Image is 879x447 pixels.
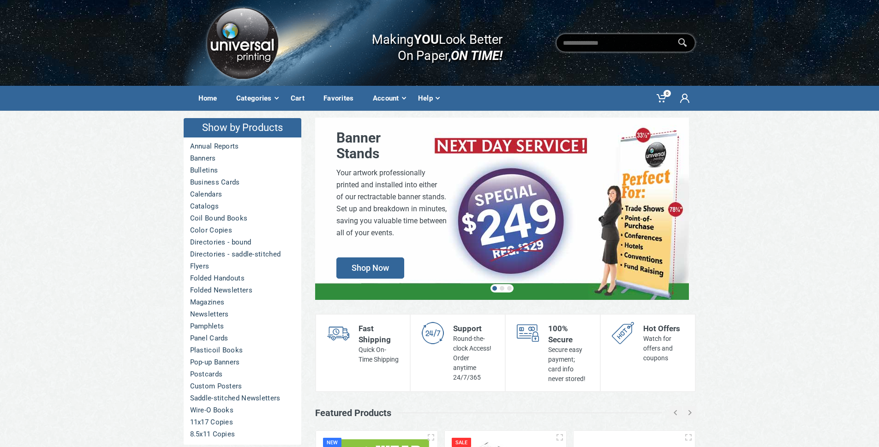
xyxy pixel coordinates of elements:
a: Wire-O Books [184,404,301,416]
img: support-s.png [422,322,444,344]
span: 0 [664,90,671,97]
a: Directories - saddle-stitched [184,248,301,260]
div: Favorites [317,89,366,108]
img: shipping-s.png [327,322,349,344]
a: Home [192,86,230,111]
a: Folded Handouts [184,272,301,284]
a: Calendars [184,188,301,200]
a: Pop-up Banners [184,356,301,368]
a: Panel Cards [184,332,301,344]
a: Catalogs [184,200,301,212]
div: Hot Offers [643,323,684,334]
div: Watch for offers and coupons [643,334,684,363]
div: Categories [230,89,284,108]
a: Folded Newsletters [184,284,301,296]
a: Business Cards [184,176,301,188]
div: Sale [452,438,472,447]
img: Logo.png [203,4,281,82]
a: Coil Bound Books [184,212,301,224]
div: Quick On-Time Shipping [359,345,399,364]
h4: Show by Products [184,118,301,137]
div: Secure easy payment; card info never stored! [548,345,589,384]
a: 8.5x11 Copies [184,428,301,440]
a: Plasticoil Books [184,344,301,356]
a: Bulletins [184,164,301,176]
a: Magazines [184,296,301,308]
i: ON TIME! [451,48,502,63]
div: Fast Shipping [359,323,399,345]
a: Directories - bound [184,236,301,248]
div: Round-the-clock Access! Order anytime 24/7/365 [453,334,494,382]
a: Annual Reports [184,140,301,152]
span: Shop Now [336,257,404,279]
a: Pamphlets [184,320,301,332]
a: 0 [650,86,674,111]
a: Color Copies [184,224,301,236]
div: 100% Secure [548,323,589,345]
div: New [323,438,342,447]
a: Postcards [184,368,301,380]
h3: Featured Products [315,407,391,418]
a: Saddle-stitched Newsletters [184,392,301,404]
a: 11x17 Copies [184,416,301,428]
a: Cart [284,86,317,111]
div: Help [412,89,445,108]
a: Custom Posters [184,380,301,392]
a: Flyers [184,260,301,272]
a: Banners [184,152,301,164]
a: Newsletters [184,308,301,320]
b: YOU [414,31,439,47]
div: Making Look Better On Paper, [354,22,503,64]
div: Your artwork professionally printed and installed into either of our rectractable banner stands. ... [336,167,447,239]
div: Cart [284,89,317,108]
div: Account [366,89,412,108]
div: Banner Stands [336,130,447,161]
a: BannerStands Your artwork professionallyprinted and installed into eitherof our rectractable bann... [315,118,689,300]
a: Favorites [317,86,366,111]
div: Support [453,323,494,334]
div: Home [192,89,230,108]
